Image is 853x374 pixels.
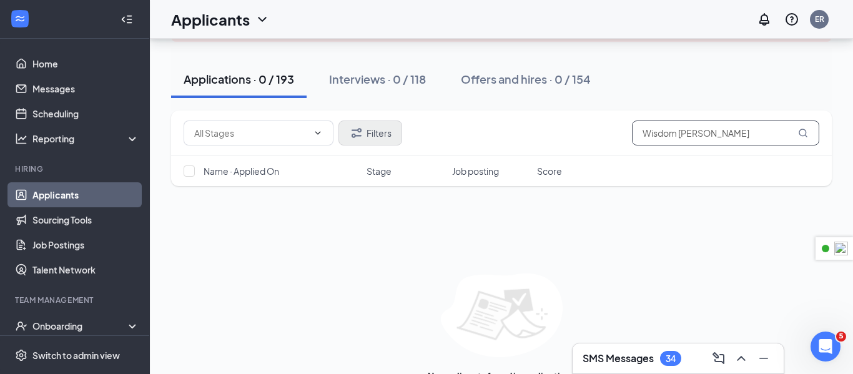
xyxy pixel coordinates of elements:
span: Name · Applied On [204,165,279,177]
button: ComposeMessage [709,348,729,368]
div: Hiring [15,164,137,174]
div: Onboarding [32,320,129,332]
input: Search in applications [632,121,819,145]
a: Messages [32,76,139,101]
svg: ChevronDown [313,128,323,138]
div: ER [815,14,824,24]
img: empty-state [441,273,563,357]
svg: ChevronDown [255,12,270,27]
iframe: Intercom live chat [811,332,841,362]
div: Switch to admin view [32,349,120,362]
svg: ChevronUp [734,351,749,366]
svg: ComposeMessage [711,351,726,366]
a: Talent Network [32,257,139,282]
div: Applications · 0 / 193 [184,71,294,87]
button: Filter Filters [338,121,402,145]
h1: Applicants [171,9,250,30]
span: Stage [367,165,392,177]
svg: Filter [349,125,364,140]
span: Job posting [452,165,499,177]
svg: UserCheck [15,320,27,332]
a: Applicants [32,182,139,207]
button: ChevronUp [731,348,751,368]
svg: Analysis [15,132,27,145]
svg: Minimize [756,351,771,366]
svg: MagnifyingGlass [798,128,808,138]
div: Interviews · 0 / 118 [329,71,426,87]
svg: WorkstreamLogo [14,12,26,25]
svg: Collapse [121,13,133,26]
span: Score [537,165,562,177]
a: Scheduling [32,101,139,126]
svg: Notifications [757,12,772,27]
svg: QuestionInfo [784,12,799,27]
div: Team Management [15,295,137,305]
svg: Settings [15,349,27,362]
div: Reporting [32,132,140,145]
a: Sourcing Tools [32,207,139,232]
h3: SMS Messages [583,352,654,365]
a: Home [32,51,139,76]
div: 34 [666,353,676,364]
a: Job Postings [32,232,139,257]
div: Offers and hires · 0 / 154 [461,71,591,87]
span: 5 [836,332,846,342]
input: All Stages [194,126,308,140]
button: Minimize [754,348,774,368]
